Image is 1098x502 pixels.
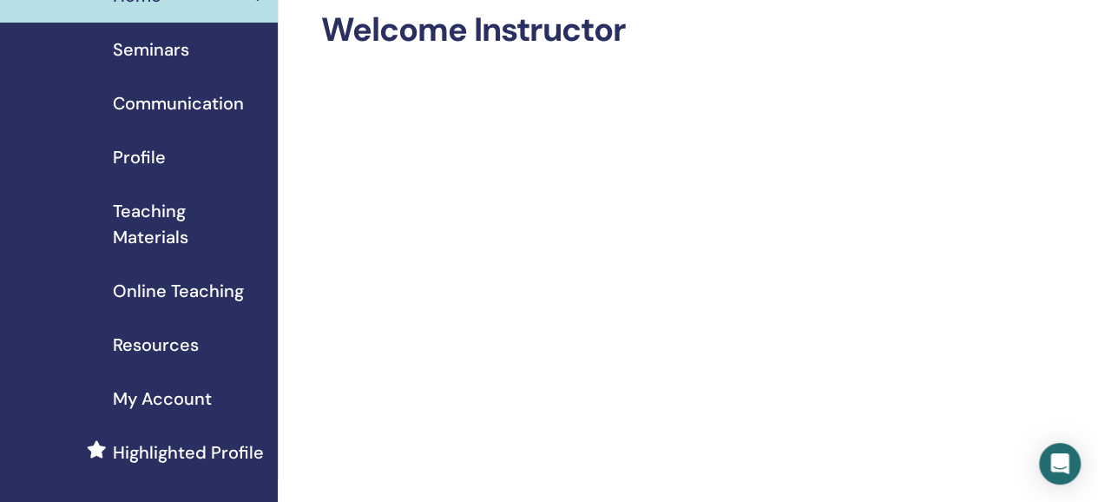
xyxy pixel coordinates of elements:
span: Teaching Materials [113,198,264,250]
div: Open Intercom Messenger [1039,443,1081,485]
span: Profile [113,144,166,170]
span: Resources [113,332,199,358]
h2: Welcome Instructor [321,10,945,50]
span: Online Teaching [113,278,244,304]
span: My Account [113,386,212,412]
span: Highlighted Profile [113,439,264,466]
span: Communication [113,90,244,116]
span: Seminars [113,36,189,63]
